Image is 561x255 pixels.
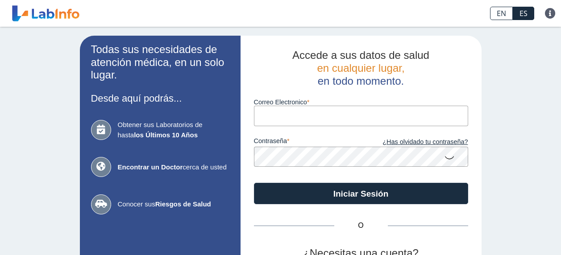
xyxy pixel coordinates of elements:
[155,200,211,208] b: Riesgos de Salud
[292,49,429,61] span: Accede a sus datos de salud
[91,93,229,104] h3: Desde aquí podrás...
[118,163,183,171] b: Encontrar un Doctor
[118,199,229,210] span: Conocer sus
[254,183,468,204] button: Iniciar Sesión
[254,99,468,106] label: Correo Electronico
[254,137,361,147] label: contraseña
[334,220,388,231] span: O
[318,75,404,87] span: en todo momento.
[361,137,468,147] a: ¿Has olvidado tu contraseña?
[317,62,404,74] span: en cualquier lugar,
[91,43,229,82] h2: Todas sus necesidades de atención médica, en un solo lugar.
[118,120,229,140] span: Obtener sus Laboratorios de hasta
[513,7,534,20] a: ES
[490,7,513,20] a: EN
[134,131,198,139] b: los Últimos 10 Años
[118,162,229,173] span: cerca de usted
